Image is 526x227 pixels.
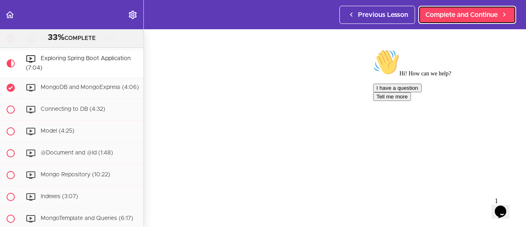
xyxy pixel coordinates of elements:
iframe: chat widget [491,194,518,219]
span: Mongo Repository (10:22) [41,172,110,178]
span: MongoDB and MongoExpress (4:06) [41,84,139,90]
button: I have a question [3,38,52,47]
div: 👋Hi! How can we help?I have a questionTell me more [3,3,151,55]
a: Complete and Continue [418,6,516,24]
span: 33% [48,33,65,42]
svg: Back to course curriculum [5,10,15,20]
iframe: Video Player [160,25,510,222]
span: Hi! How can we help? [3,25,81,31]
span: Model (4:25) [41,128,74,134]
div: COMPLETE [10,33,133,43]
a: Previous Lesson [339,6,415,24]
span: Connecting to DB (4:32) [41,106,105,112]
span: MongoTemplate and Queries (6:17) [41,215,133,221]
span: Previous Lesson [358,10,408,20]
svg: Settings Menu [128,10,138,20]
span: Exploring Spring Boot Application (7:04) [26,56,131,71]
img: :wave: [3,3,30,30]
span: Complete and Continue [425,10,498,20]
span: Indexes (3:07) [41,194,78,199]
iframe: chat widget [370,46,518,190]
span: @Document and @Id (1:48) [41,150,113,156]
button: Tell me more [3,47,41,55]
